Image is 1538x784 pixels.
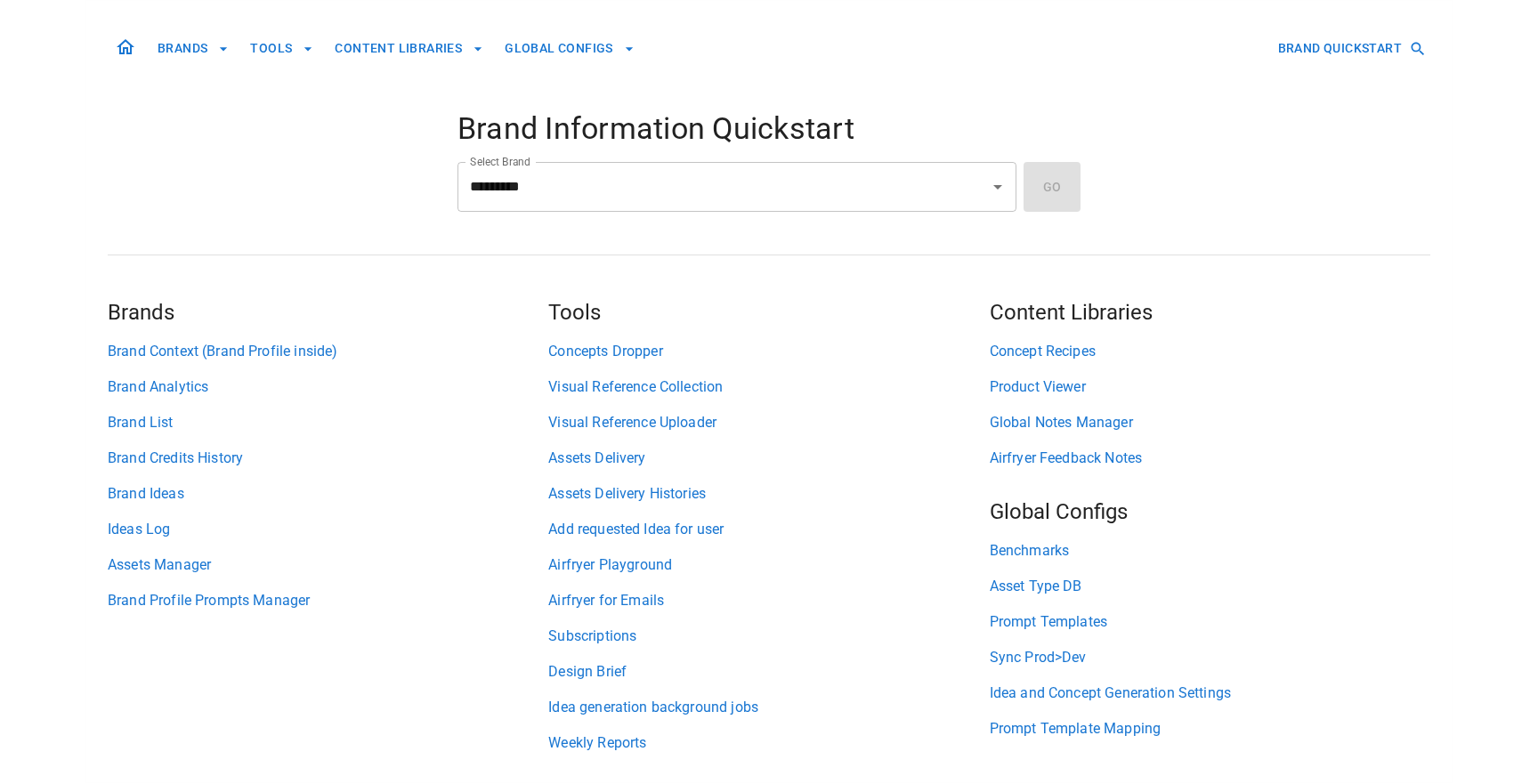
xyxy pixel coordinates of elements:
[985,174,1010,199] button: Open
[990,341,1430,362] a: Concept Recipes
[990,718,1430,740] a: Prompt Template Mapping
[108,341,548,362] a: Brand Context (Brand Profile inside)
[108,412,548,433] a: Brand List
[990,647,1430,668] a: Sync Prod>Dev
[457,110,1081,148] h4: Brand Information Quickstart
[548,626,989,647] a: Subscriptions
[328,32,490,65] button: CONTENT LIBRARIES
[498,32,642,65] button: GLOBAL CONFIGS
[990,412,1430,433] a: Global Notes Manager
[1271,32,1430,65] button: BRAND QUICKSTART
[548,554,989,576] a: Airfryer Playground
[108,554,548,576] a: Assets Manager
[470,154,530,169] label: Select Brand
[548,732,989,754] a: Weekly Reports
[548,298,989,327] h5: Tools
[108,448,548,469] a: Brand Credits History
[150,32,236,65] button: BRANDS
[548,412,989,433] a: Visual Reference Uploader
[990,540,1430,562] a: Benchmarks
[243,32,320,65] button: TOOLS
[990,376,1430,398] a: Product Viewer
[990,298,1430,327] h5: Content Libraries
[108,298,548,327] h5: Brands
[548,448,989,469] a: Assets Delivery
[990,576,1430,597] a: Asset Type DB
[548,590,989,611] a: Airfryer for Emails
[990,448,1430,469] a: Airfryer Feedback Notes
[108,519,548,540] a: Ideas Log
[990,497,1430,526] h5: Global Configs
[548,341,989,362] a: Concepts Dropper
[108,590,548,611] a: Brand Profile Prompts Manager
[548,376,989,398] a: Visual Reference Collection
[548,519,989,540] a: Add requested Idea for user
[990,611,1430,633] a: Prompt Templates
[108,376,548,398] a: Brand Analytics
[548,697,989,718] a: Idea generation background jobs
[548,661,989,683] a: Design Brief
[990,683,1430,704] a: Idea and Concept Generation Settings
[108,483,548,505] a: Brand Ideas
[548,483,989,505] a: Assets Delivery Histories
